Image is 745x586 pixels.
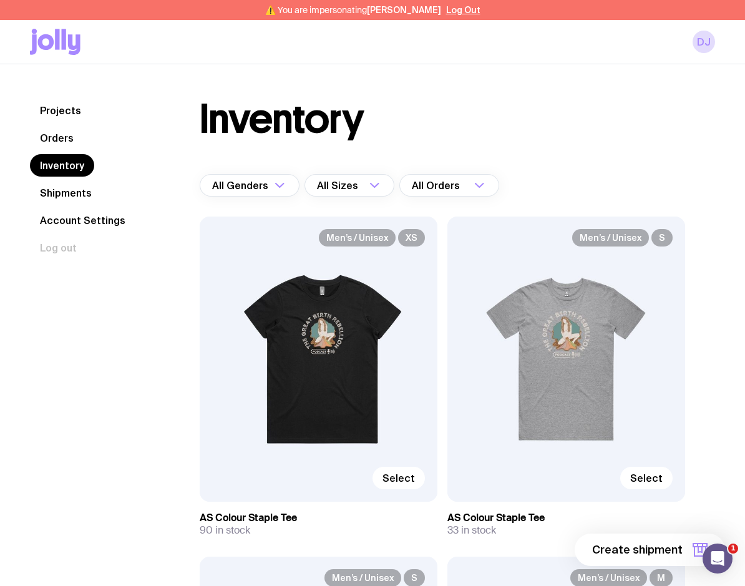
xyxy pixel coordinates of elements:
[319,229,396,247] span: Men’s / Unisex
[447,524,496,537] span: 33 in stock
[200,174,299,197] div: Search for option
[412,174,462,197] span: All Orders
[382,472,415,484] span: Select
[30,99,91,122] a: Projects
[592,542,683,557] span: Create shipment
[703,544,733,574] iframe: Intercom live chat
[212,174,271,197] span: All Genders
[265,5,441,15] span: ⚠️ You are impersonating
[651,229,673,247] span: S
[575,534,725,566] button: Create shipment
[30,127,84,149] a: Orders
[572,229,649,247] span: Men’s / Unisex
[399,174,499,197] div: Search for option
[447,512,685,524] h3: AS Colour Staple Tee
[200,99,364,139] h1: Inventory
[462,174,470,197] input: Search for option
[630,472,663,484] span: Select
[367,5,441,15] span: [PERSON_NAME]
[693,31,715,53] a: DJ
[361,174,366,197] input: Search for option
[30,237,87,259] button: Log out
[200,512,437,524] h3: AS Colour Staple Tee
[30,154,94,177] a: Inventory
[398,229,425,247] span: XS
[304,174,394,197] div: Search for option
[728,544,738,554] span: 1
[200,524,250,537] span: 90 in stock
[30,182,102,204] a: Shipments
[317,174,361,197] span: All Sizes
[30,209,135,232] a: Account Settings
[446,5,480,15] button: Log Out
